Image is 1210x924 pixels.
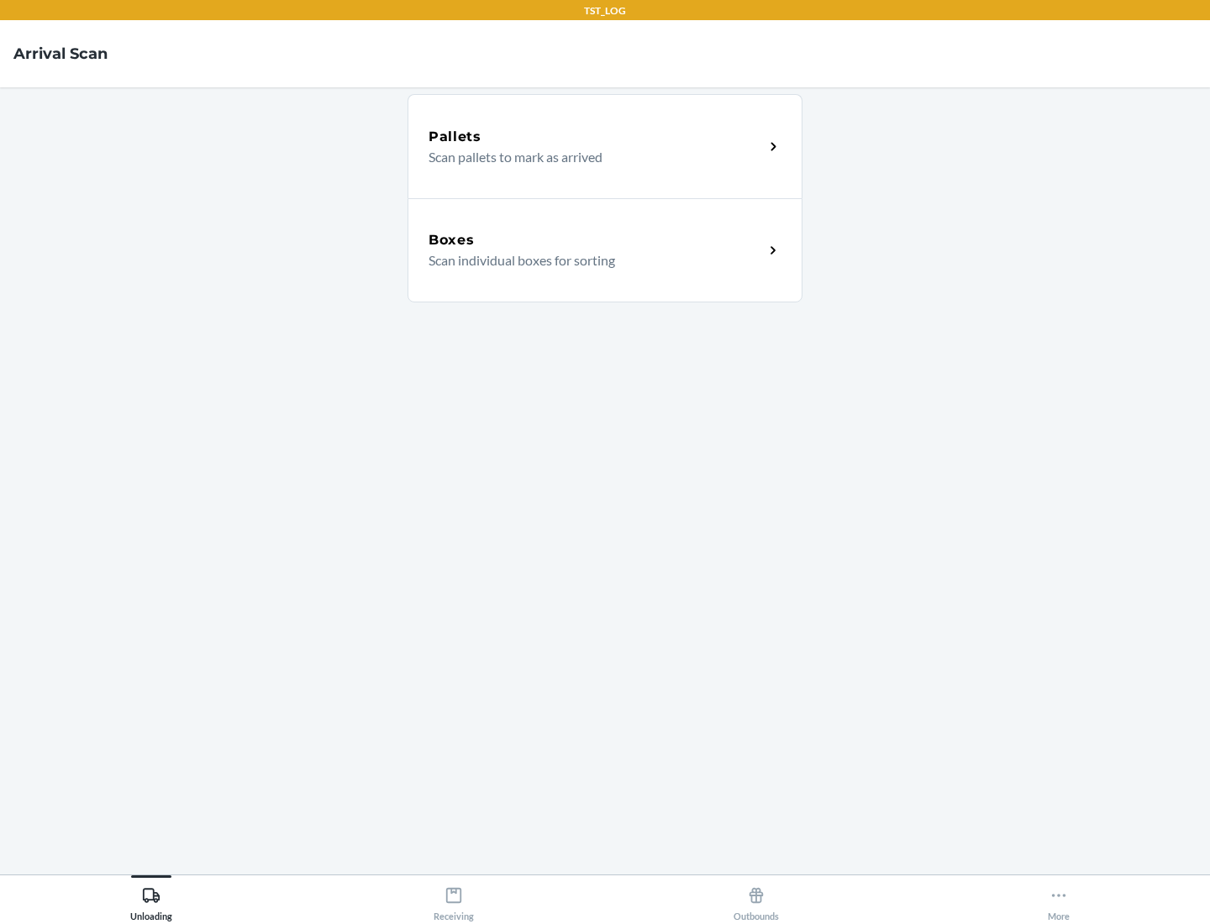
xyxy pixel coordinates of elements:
h5: Pallets [429,127,481,147]
h5: Boxes [429,230,475,250]
div: Receiving [434,879,474,921]
div: More [1048,879,1070,921]
button: Outbounds [605,875,907,921]
p: Scan individual boxes for sorting [429,250,750,270]
p: Scan pallets to mark as arrived [429,147,750,167]
p: TST_LOG [584,3,626,18]
a: PalletsScan pallets to mark as arrived [408,94,802,198]
div: Unloading [130,879,172,921]
div: Outbounds [734,879,779,921]
button: Receiving [302,875,605,921]
button: More [907,875,1210,921]
h4: Arrival Scan [13,43,108,65]
a: BoxesScan individual boxes for sorting [408,198,802,302]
